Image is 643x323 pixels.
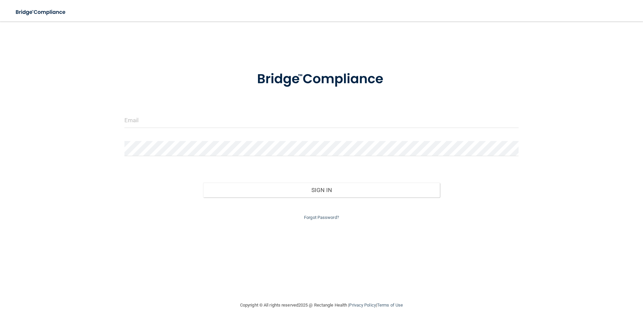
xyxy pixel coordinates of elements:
a: Privacy Policy [349,303,376,308]
div: Copyright © All rights reserved 2025 @ Rectangle Health | | [199,294,444,316]
a: Forgot Password? [304,215,339,220]
img: bridge_compliance_login_screen.278c3ca4.svg [10,5,72,19]
input: Email [124,113,519,128]
img: bridge_compliance_login_screen.278c3ca4.svg [243,62,400,97]
a: Terms of Use [377,303,403,308]
button: Sign In [203,183,440,197]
